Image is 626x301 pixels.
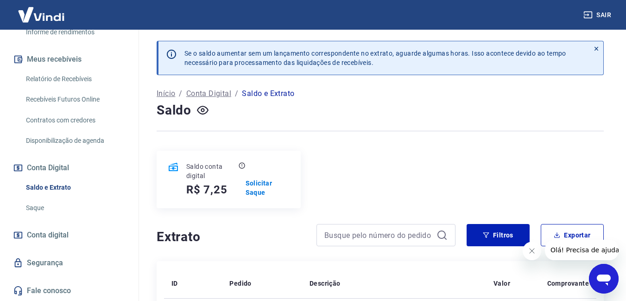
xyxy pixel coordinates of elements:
[11,253,127,273] a: Segurança
[179,88,182,99] p: /
[493,279,510,288] p: Valor
[22,199,127,218] a: Saque
[186,162,237,180] p: Saldo conta digital
[246,179,290,197] a: Solicitar Saque
[184,49,566,67] p: Se o saldo aumentar sem um lançamento correspondente no extrato, aguarde algumas horas. Isso acon...
[6,6,78,14] span: Olá! Precisa de ajuda?
[545,240,619,260] iframe: Mensagem da empresa
[11,0,71,29] img: Vindi
[157,101,191,120] h4: Saldo
[186,182,228,197] h5: R$ 7,25
[11,225,127,245] a: Conta digital
[310,279,341,288] p: Descrição
[547,279,589,288] p: Comprovante
[22,70,127,89] a: Relatório de Recebíveis
[589,264,619,294] iframe: Botão para abrir a janela de mensagens
[235,88,238,99] p: /
[171,279,178,288] p: ID
[22,90,127,109] a: Recebíveis Futuros Online
[22,23,127,42] a: Informe de rendimentos
[27,229,69,242] span: Conta digital
[11,158,127,178] button: Conta Digital
[22,111,127,130] a: Contratos com credores
[242,88,294,99] p: Saldo e Extrato
[11,281,127,301] a: Fale conosco
[523,242,541,260] iframe: Fechar mensagem
[22,178,127,197] a: Saldo e Extrato
[11,49,127,70] button: Meus recebíveis
[324,228,433,242] input: Busque pelo número do pedido
[582,6,615,24] button: Sair
[157,228,305,246] h4: Extrato
[22,131,127,150] a: Disponibilização de agenda
[157,88,175,99] a: Início
[541,224,604,246] button: Exportar
[229,279,251,288] p: Pedido
[467,224,530,246] button: Filtros
[186,88,231,99] a: Conta Digital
